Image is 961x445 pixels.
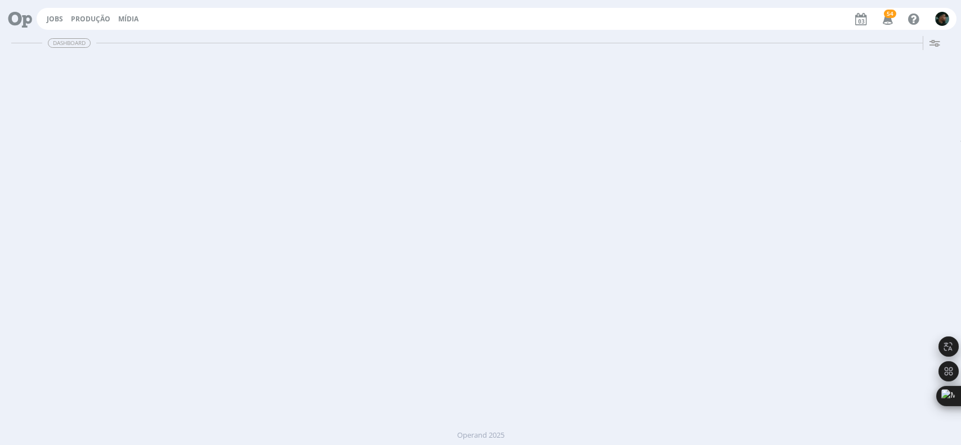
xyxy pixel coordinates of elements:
[935,9,950,29] button: K
[43,15,66,24] button: Jobs
[68,15,114,24] button: Produção
[118,14,138,24] a: Mídia
[115,15,142,24] button: Mídia
[875,9,899,29] button: 54
[884,10,896,18] span: 54
[47,14,63,24] a: Jobs
[48,38,91,48] span: Dashboard
[935,12,949,26] img: K
[71,14,110,24] a: Produção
